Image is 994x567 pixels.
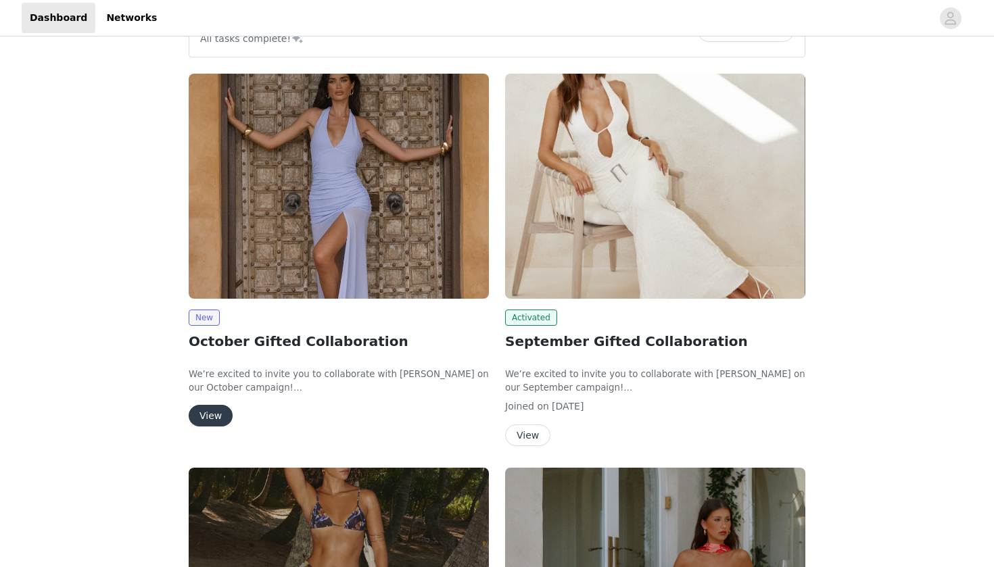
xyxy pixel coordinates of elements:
[189,411,233,421] a: View
[98,3,165,33] a: Networks
[22,3,95,33] a: Dashboard
[505,430,550,441] a: View
[552,401,584,412] span: [DATE]
[505,331,805,351] h2: September Gifted Collaboration
[189,369,489,393] span: We’re excited to invite you to collaborate with [PERSON_NAME] on our October campaign!
[200,30,304,46] p: All tasks complete!
[944,7,957,29] div: avatar
[189,331,489,351] h2: October Gifted Collaboration
[189,405,233,426] button: View
[189,310,220,326] span: New
[189,74,489,299] img: Peppermayo EU
[505,74,805,299] img: Peppermayo EU
[505,310,557,326] span: Activated
[505,401,549,412] span: Joined on
[505,424,550,446] button: View
[505,369,805,393] span: We’re excited to invite you to collaborate with [PERSON_NAME] on our September campaign!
